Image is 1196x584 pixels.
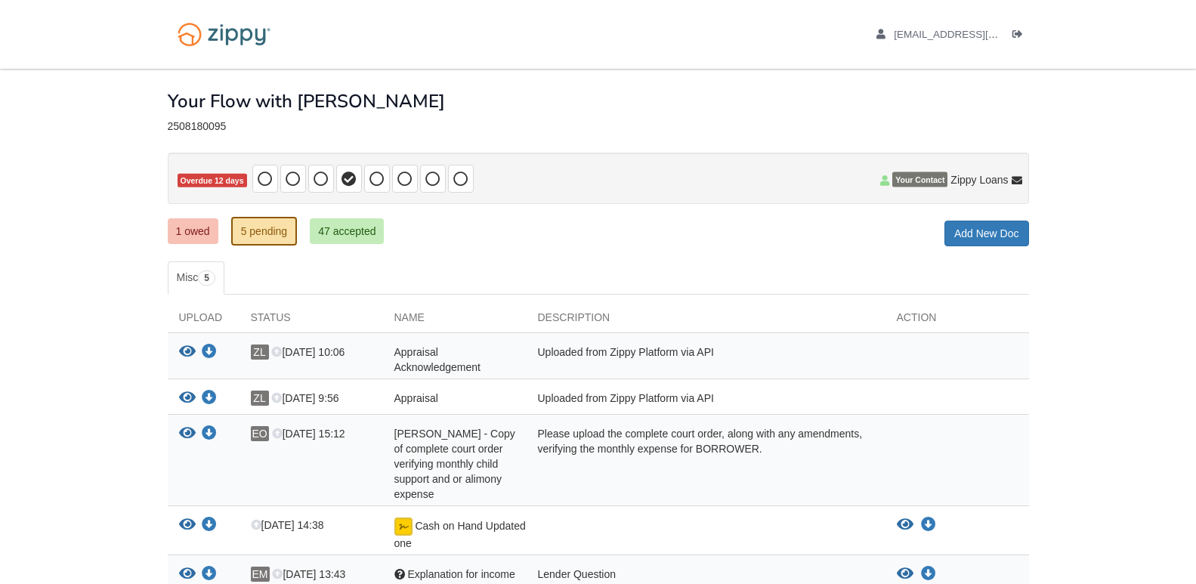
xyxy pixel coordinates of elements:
[168,120,1029,133] div: 2508180095
[251,426,269,441] span: EO
[198,270,215,286] span: 5
[527,426,885,502] div: Please upload the complete court order, along with any amendments, verifying the monthly expense ...
[527,345,885,375] div: Uploaded from Zippy Platform via API
[921,519,936,531] a: Download Cash on Hand Updated one
[394,428,515,500] span: [PERSON_NAME] - Copy of complete court order verifying monthly child support and or alimony expense
[240,310,383,332] div: Status
[202,393,217,405] a: Download Appraisal
[897,567,913,582] button: View Explanation for income variance
[179,391,196,406] button: View Appraisal
[1012,29,1029,44] a: Log out
[202,569,217,581] a: Download Explanation for income variance
[168,261,224,295] a: Misc
[179,345,196,360] button: View Appraisal Acknowledgement
[178,174,247,188] span: Overdue 12 days
[271,346,345,358] span: [DATE] 10:06
[179,426,196,442] button: View Ernesto Munoz - Copy of complete court order verifying monthly child support and or alimony ...
[394,346,481,373] span: Appraisal Acknowledgement
[202,428,217,440] a: Download Ernesto Munoz - Copy of complete court order verifying monthly child support and or alim...
[894,29,1067,40] span: adominguez6804@gmail.com
[202,347,217,359] a: Download Appraisal Acknowledgement
[394,520,526,549] span: Cash on Hand Updated one
[876,29,1068,44] a: edit profile
[202,520,217,532] a: Download Cash on Hand Updated one
[950,172,1008,187] span: Zippy Loans
[310,218,384,244] a: 47 accepted
[168,15,280,54] img: Logo
[168,218,218,244] a: 1 owed
[394,392,438,404] span: Appraisal
[168,310,240,332] div: Upload
[231,217,298,246] a: 5 pending
[251,345,269,360] span: ZL
[251,567,270,582] span: EM
[179,567,196,582] button: View Explanation for income variance
[897,518,913,533] button: View Cash on Hand Updated one
[251,519,324,531] span: [DATE] 14:38
[527,391,885,410] div: Uploaded from Zippy Platform via API
[944,221,1029,246] a: Add New Doc
[168,91,445,111] h1: Your Flow with [PERSON_NAME]
[179,518,196,533] button: View Cash on Hand Updated one
[885,310,1029,332] div: Action
[921,568,936,580] a: Download Explanation for income variance
[271,392,338,404] span: [DATE] 9:56
[272,568,345,580] span: [DATE] 13:43
[383,310,527,332] div: Name
[394,518,413,536] img: Document fully signed
[251,391,269,406] span: ZL
[527,310,885,332] div: Description
[892,172,947,187] span: Your Contact
[272,428,345,440] span: [DATE] 15:12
